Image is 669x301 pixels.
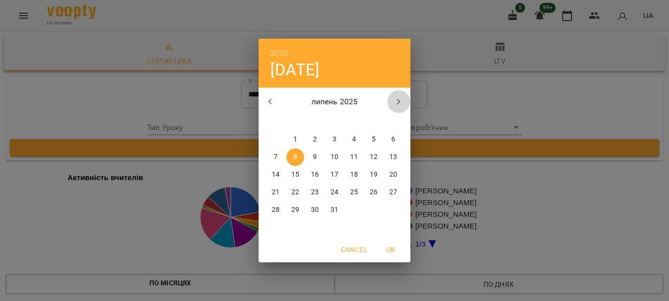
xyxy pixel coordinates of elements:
button: 4 [345,131,363,148]
button: 22 [287,184,304,201]
p: 23 [311,187,319,197]
p: 14 [272,170,280,180]
p: 30 [311,205,319,215]
button: 13 [384,148,402,166]
span: пт [345,116,363,126]
button: 26 [365,184,382,201]
p: 15 [291,170,299,180]
button: 16 [306,166,324,184]
button: 24 [326,184,343,201]
p: 9 [313,152,317,162]
button: 9 [306,148,324,166]
button: 5 [365,131,382,148]
button: 6 [384,131,402,148]
button: 14 [267,166,285,184]
button: 8 [287,148,304,166]
p: 22 [291,187,299,197]
button: 17 [326,166,343,184]
button: 27 [384,184,402,201]
button: 2025 [270,46,288,60]
button: Cancel [337,241,371,258]
p: 26 [370,187,378,197]
button: 30 [306,201,324,219]
button: 18 [345,166,363,184]
p: 24 [331,187,338,197]
p: 1 [293,135,297,144]
p: липень 2025 [282,96,387,108]
span: сб [365,116,382,126]
span: вт [287,116,304,126]
span: пн [267,116,285,126]
span: чт [326,116,343,126]
p: 10 [331,152,338,162]
p: 7 [274,152,278,162]
button: 15 [287,166,304,184]
p: 28 [272,205,280,215]
button: 28 [267,201,285,219]
button: 29 [287,201,304,219]
span: ср [306,116,324,126]
p: 5 [372,135,376,144]
span: нд [384,116,402,126]
p: 8 [293,152,297,162]
button: 31 [326,201,343,219]
p: 20 [389,170,397,180]
button: 25 [345,184,363,201]
span: Cancel [341,244,367,255]
p: 3 [333,135,336,144]
button: 12 [365,148,382,166]
p: 18 [350,170,358,180]
button: 2 [306,131,324,148]
p: 11 [350,152,358,162]
p: 12 [370,152,378,162]
p: 29 [291,205,299,215]
button: 19 [365,166,382,184]
p: 17 [331,170,338,180]
button: 11 [345,148,363,166]
button: 23 [306,184,324,201]
p: 16 [311,170,319,180]
p: 31 [331,205,338,215]
button: 3 [326,131,343,148]
button: 20 [384,166,402,184]
button: 1 [287,131,304,148]
p: 27 [389,187,397,197]
p: 2 [313,135,317,144]
p: 19 [370,170,378,180]
button: 21 [267,184,285,201]
span: OK [379,244,403,255]
p: 6 [391,135,395,144]
button: 7 [267,148,285,166]
p: 13 [389,152,397,162]
p: 21 [272,187,280,197]
button: OK [375,241,406,258]
button: 10 [326,148,343,166]
p: 25 [350,187,358,197]
p: 4 [352,135,356,144]
button: [DATE] [270,60,319,80]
